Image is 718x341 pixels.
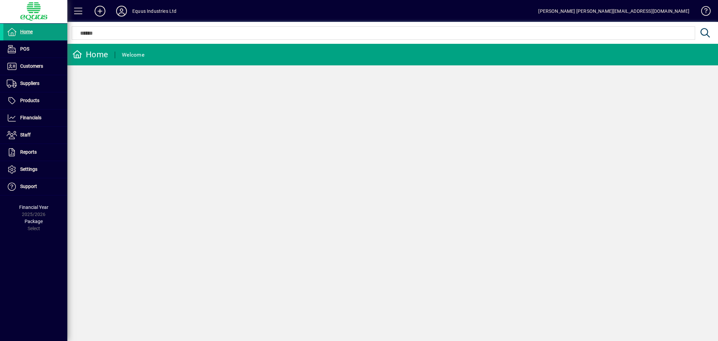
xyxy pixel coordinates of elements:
span: Support [20,184,37,189]
span: Home [20,29,33,34]
span: Staff [20,132,31,137]
div: Welcome [122,50,144,60]
div: Equus Industries Ltd [132,6,177,17]
span: Package [25,219,43,224]
span: Settings [20,166,37,172]
a: POS [3,41,67,58]
a: Staff [3,127,67,144]
a: Financials [3,110,67,126]
button: Profile [111,5,132,17]
a: Knowledge Base [696,1,710,23]
span: POS [20,46,29,52]
a: Settings [3,161,67,178]
a: Suppliers [3,75,67,92]
span: Financials [20,115,41,120]
a: Reports [3,144,67,161]
div: [PERSON_NAME] [PERSON_NAME][EMAIL_ADDRESS][DOMAIN_NAME] [538,6,689,17]
div: Home [72,49,108,60]
a: Support [3,178,67,195]
a: Products [3,92,67,109]
span: Reports [20,149,37,155]
button: Add [89,5,111,17]
span: Customers [20,63,43,69]
span: Financial Year [19,205,48,210]
a: Customers [3,58,67,75]
span: Suppliers [20,81,39,86]
span: Products [20,98,39,103]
